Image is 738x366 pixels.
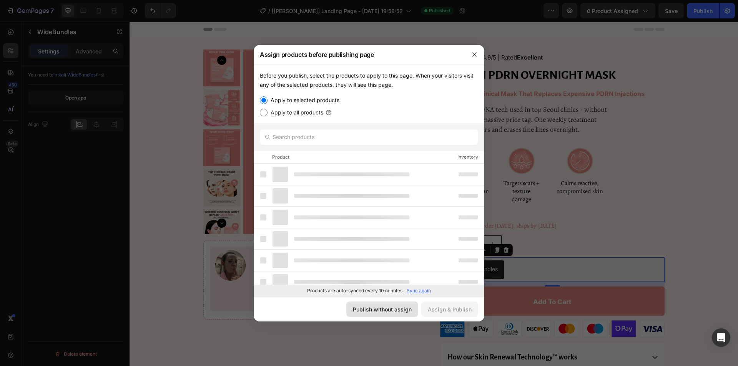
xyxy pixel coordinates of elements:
button: increment [354,214,372,231]
button: decrement [311,214,328,231]
div: /> [254,65,484,297]
span: [DATE] [409,200,427,209]
span: Limited Stock: Order [DATE], ships by [311,200,407,209]
button: WideBundles [314,239,374,257]
img: gempages_579666389711717124-899e1620-feb9-49f7-9469-527b934ec279.svg [322,126,349,152]
p: 4.9/5 | Rated [353,33,414,40]
p: Products are auto-synced every 10 minutes. [307,287,404,294]
button: Assign & Publish [421,301,478,317]
h6: "My skin looks 5 years younger after just one month" [123,238,288,250]
p: How our Skin Renewal Technology™ works [318,329,448,343]
button: Add to cart [311,265,535,294]
input: Search products [260,129,478,145]
div: Open Intercom Messenger [712,328,730,347]
p: Calms reactive, compromised skin [424,158,477,174]
h2: SALMON PDRN OVERNIGHT MASK [311,45,535,63]
div: Product [272,153,289,161]
p: Sync again [407,287,431,294]
p: Bouncy, translucent Korean glow [311,158,360,182]
p: Targets scars + texture damage [374,158,411,182]
label: Apply to all products [268,108,323,117]
strong: Excellent [387,32,414,40]
div: WideBundles [320,225,352,232]
p: [PERSON_NAME] [165,229,280,235]
img: gempages_579666389711717124-23e7fe30-d68f-488f-8129-0a8d8d38f0e8.svg [311,299,535,316]
div: Add to cart [404,277,442,285]
div: Publish without assign [353,305,412,313]
img: gempages_579666389711717124-b2138b64-3785-456d-b549-5be0d5875b91.webp [85,229,116,259]
div: Before you publish, select the products to apply to this page. When your visitors visit any of th... [260,71,478,89]
div: WideBundles [335,243,368,252]
label: Apply to selected products [268,96,339,105]
button: Publish without assign [346,301,418,317]
p: "I use this every [DATE] night and my skin has completely transformed. My aesthetician asked what... [124,253,287,285]
img: Wide%20Bundles.png [320,243,329,253]
img: gempages_579666389711717124-71235ff3-18bb-42a4-9f41-4952f914c0cd.svg [437,126,464,152]
input: quantity [328,214,354,231]
div: Assign products before publishing page [254,45,464,65]
div: Assign & Publish [428,305,472,313]
p: Same salmon DNA tech used in top Seoul clinics - without needles or the massive price tag. One we... [311,83,485,113]
img: gempages_579666389711717124-c21be3c3-27ca-4579-87e5-6ddcb58c3494.svg [379,126,405,152]
strong: The Korean Clinical Mask That Replaces Expensive PDRN Injections [311,68,515,76]
div: Inventory [457,153,478,161]
button: Carousel Next Arrow [88,197,97,206]
button: Carousel Back Arrow [88,34,97,43]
